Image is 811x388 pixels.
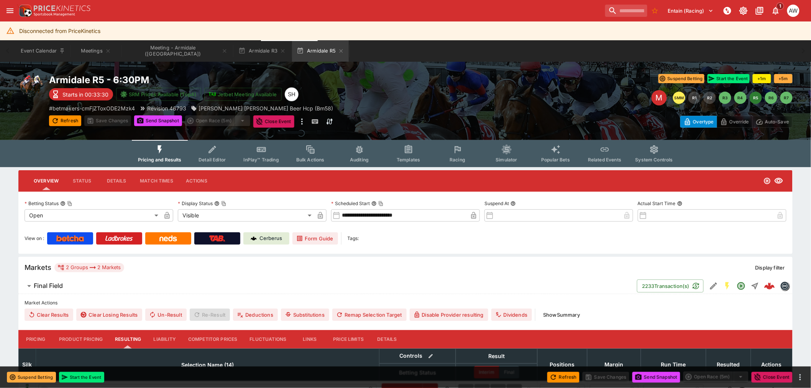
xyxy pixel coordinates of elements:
div: 2 Groups 2 Markets [57,263,121,272]
button: Refresh [49,115,81,126]
button: Notifications [769,4,783,18]
span: Re-Result [190,309,230,321]
h2: Copy To Clipboard [49,74,421,86]
button: Refresh [547,372,580,383]
button: Suspend At [511,201,516,206]
p: Overtype [693,118,714,126]
div: Start From [680,116,793,128]
a: a2dfeca9-2ceb-4053-83bc-c4d3f9ffda86 [762,278,777,294]
button: Open [734,279,748,293]
button: Status [65,172,99,190]
button: Copy To Clipboard [378,201,384,206]
button: R1 [688,92,701,104]
p: Suspend At [484,200,509,207]
button: Actual Start Time [677,201,683,206]
button: Close Event [253,115,294,128]
span: Bulk Actions [296,157,325,163]
button: 2233Transaction(s) [637,279,704,293]
a: Form Guide [292,232,338,245]
button: Details [99,172,134,190]
button: R3 [719,92,731,104]
th: Silk [19,349,36,381]
div: betmakers [780,281,790,291]
button: more [796,373,805,382]
button: Armidale R5 [292,40,349,62]
button: Un-Result [145,309,186,321]
span: Detail Editor [199,157,226,163]
a: Cerberus [243,232,289,245]
img: Cerberus [251,235,257,242]
div: Open [25,209,161,222]
div: Amanda Whitta [787,5,800,17]
img: logo-cerberus--red.svg [764,281,775,291]
div: a2dfeca9-2ceb-4053-83bc-c4d3f9ffda86 [764,281,775,291]
p: Auto-Save [765,118,789,126]
span: Auditing [350,157,369,163]
th: Run Time [641,349,706,381]
span: Pricing and Results [138,157,182,163]
button: Copy To Clipboard [67,201,72,206]
h5: Markets [25,263,51,272]
button: Final [499,366,519,378]
button: Suspend Betting [7,372,56,383]
th: Controls [379,349,456,363]
button: Auto-Save [752,116,793,128]
span: 1 [777,2,785,10]
button: Bulk edit [426,351,436,361]
button: Send Snapshot [632,372,680,383]
button: Match Times [134,172,179,190]
button: Competitor Prices [182,330,244,349]
button: Resulting [109,330,147,349]
img: PriceKinetics Logo [17,3,32,18]
div: Scott Hunt [285,87,299,101]
button: +5m [774,74,793,83]
div: Edit Meeting [652,90,667,105]
button: Close Event [752,372,793,383]
img: Sportsbook Management [34,13,75,16]
div: split button [185,115,250,126]
div: split button [683,372,749,382]
button: Interim [474,366,499,378]
img: horse_racing.png [18,74,43,99]
button: Details [370,330,404,349]
button: Suspend Betting [658,74,704,83]
button: R6 [765,92,777,104]
input: search [605,5,647,17]
span: Popular Bets [541,157,570,163]
button: Final Field [18,278,637,294]
button: SRM Prices Available (Top4) [116,88,201,101]
label: View on : [25,232,44,245]
button: R4 [734,92,747,104]
span: Selection Name (14) [173,360,242,370]
button: Price Limits [327,330,370,349]
img: jetbet-logo.svg [208,90,216,98]
th: Resulted [706,349,751,381]
p: [PERSON_NAME] [PERSON_NAME] Beer Hcp (Bm58) [199,104,333,112]
button: NOT Connected to PK [721,4,734,18]
button: Substitutions [281,309,329,321]
img: Neds [159,235,177,242]
button: Armidale R3 [234,40,291,62]
button: Clear Results [25,309,73,321]
img: Betcha [56,235,84,242]
button: Meeting - Armidale (AUS) [122,40,232,62]
button: Dividends [491,309,532,321]
svg: Open [737,281,746,291]
p: Override [729,118,749,126]
button: Product Pricing [53,330,109,349]
button: Pricing [18,330,53,349]
button: Jetbet Meeting Available [204,88,282,101]
button: Betting StatusCopy To Clipboard [60,201,66,206]
label: Tags: [348,232,359,245]
img: TabNZ [209,235,225,242]
nav: pagination navigation [673,92,793,104]
button: Override [717,116,752,128]
p: Copy To Clipboard [49,104,135,112]
button: Display StatusCopy To Clipboard [214,201,220,206]
button: No Bookmarks [649,5,661,17]
button: SMM [673,92,685,104]
button: Remap Selection Target [332,309,407,321]
span: Simulator [496,157,517,163]
img: betmakers [781,282,789,290]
